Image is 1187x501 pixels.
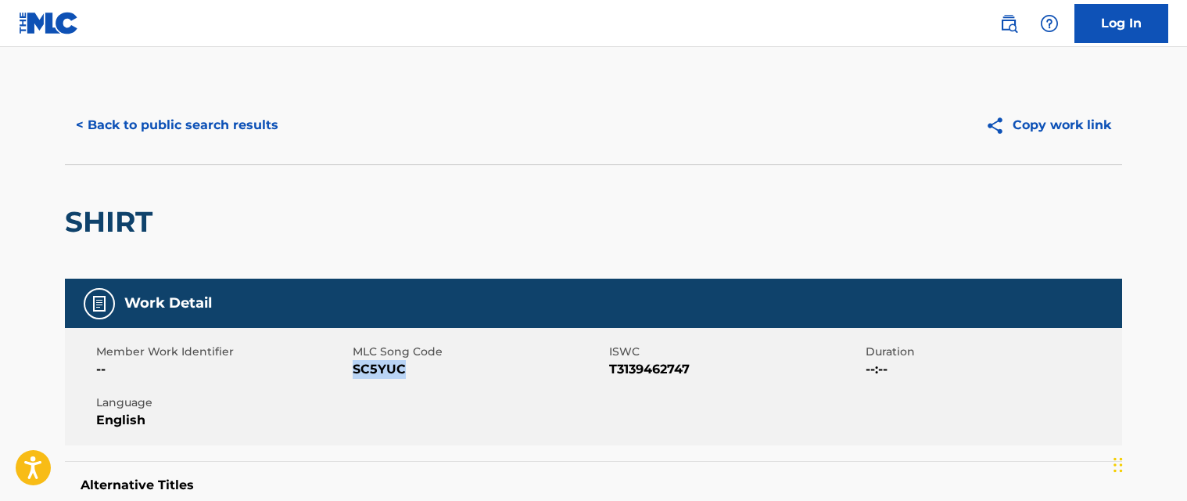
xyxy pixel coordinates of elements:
button: < Back to public search results [65,106,289,145]
span: ISWC [609,344,862,360]
span: Duration [866,344,1118,360]
span: SC5YUC [353,360,605,379]
span: English [96,411,349,430]
div: Drag [1113,442,1123,488]
iframe: Chat Widget [1109,426,1187,501]
span: Member Work Identifier [96,344,349,360]
img: MLC Logo [19,12,79,34]
span: -- [96,360,349,379]
img: Copy work link [985,116,1013,135]
img: search [999,14,1018,33]
img: Work Detail [90,294,109,313]
img: help [1040,14,1059,33]
h5: Work Detail [124,294,212,312]
a: Log In [1074,4,1168,43]
h5: Alternative Titles [81,478,1106,493]
span: Language [96,395,349,411]
a: Public Search [993,8,1024,39]
span: --:-- [866,360,1118,379]
span: MLC Song Code [353,344,605,360]
span: T3139462747 [609,360,862,379]
div: Help [1034,8,1065,39]
button: Copy work link [974,106,1122,145]
h2: SHIRT [65,204,160,240]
